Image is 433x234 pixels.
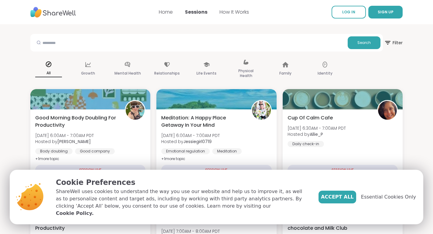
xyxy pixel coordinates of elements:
a: How It Works [220,8,249,15]
p: Growth [81,70,95,77]
span: Accept All [321,193,354,201]
div: Daily check-in [288,141,324,147]
span: [DATE] 6:30AM - 7:00AM PDT [288,125,346,131]
span: Filter [384,35,403,50]
span: Meditation: A Happy Place Getaway In Your Mind [161,114,244,129]
a: Home [159,8,173,15]
button: Accept All [319,191,356,203]
button: SIGN UP [368,6,403,18]
div: SESSION LIVE [161,165,271,175]
div: Meditation [212,148,242,154]
a: Sessions [185,8,207,15]
p: Cookie Preferences [56,177,309,188]
button: Search [348,36,380,49]
span: LOG IN [342,9,355,15]
div: Body doubling [35,148,73,154]
span: Hosted by [35,139,94,145]
span: Good Morning Body Doubling For Productivity [35,217,118,232]
span: [DATE] 6:00AM - 7:00AM PDT [161,132,220,139]
a: LOG IN [332,6,366,18]
button: Filter [384,34,403,52]
p: Identity [318,70,332,77]
a: Cookie Policy. [56,210,94,217]
span: Good Morning Body Doubling For Productivity [35,114,118,129]
span: SIGN UP [378,9,394,15]
p: Mental Health [114,70,141,77]
p: Relationships [154,70,180,77]
span: Hosted by [288,131,346,137]
div: SESSION LIVE [288,165,398,175]
img: Adrienne_QueenOfTheDawn [126,101,145,120]
b: Jessiegirl0719 [183,139,212,145]
span: Search [357,40,371,45]
img: Jessiegirl0719 [252,101,271,120]
p: Life Events [196,70,216,77]
p: ShareWell uses cookies to understand the way you use our website and help us to improve it, as we... [56,188,309,217]
img: ShareWell Nav Logo [30,4,76,21]
b: [PERSON_NAME] [57,139,91,145]
span: Hosted by [161,139,220,145]
div: Emotional regulation [161,148,210,154]
span: [DATE] 6:00AM - 7:00AM PDT [35,132,94,139]
p: All [35,69,62,77]
div: SESSION LIVE [35,165,145,175]
div: Good company [75,148,115,154]
p: Family [279,70,292,77]
p: Physical Health [233,67,259,79]
b: Allie_P [310,131,323,137]
span: [DATE] Coffee, Tea or Hot chocolate and Milk Club [288,217,370,232]
span: Essential Cookies Only [361,193,416,201]
span: Cup Of Calm Cafe [288,114,333,122]
img: Allie_P [378,101,397,120]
